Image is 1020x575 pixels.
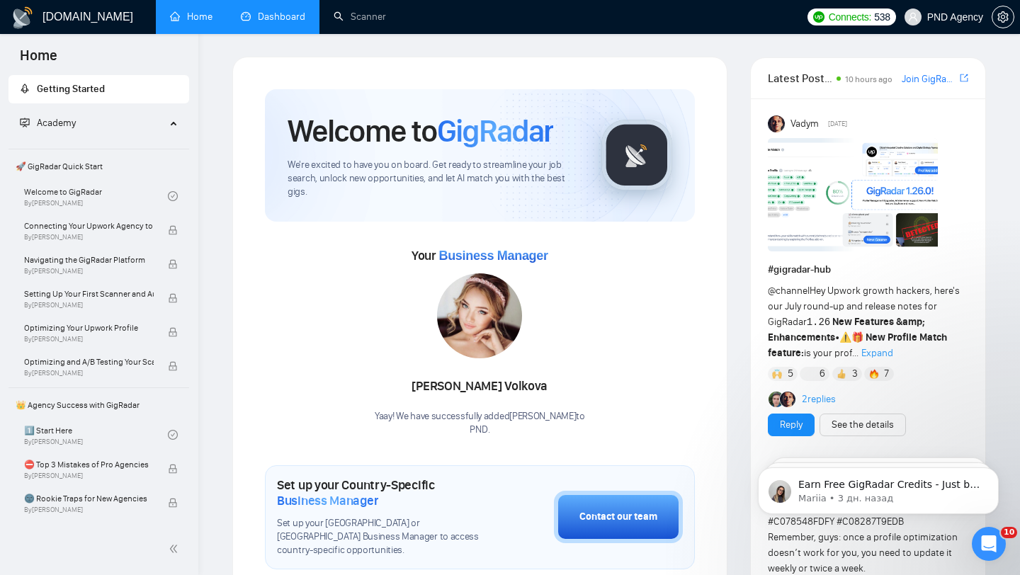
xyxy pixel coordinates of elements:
span: export [960,72,968,84]
h1: # gigradar-hub [768,262,968,278]
span: Latest Posts from the GigRadar Community [768,69,832,87]
span: lock [168,259,178,269]
img: Alex B [769,392,784,407]
span: Connects: [829,9,871,25]
div: Contact our team [579,509,657,525]
span: Expand [861,347,893,359]
a: 1️⃣ Start HereBy[PERSON_NAME] [24,419,168,450]
span: Connecting Your Upwork Agency to GigRadar [24,219,154,233]
div: Yaay! We have successfully added [PERSON_NAME] to [375,410,585,437]
button: setting [992,6,1014,28]
span: fund-projection-screen [20,118,30,127]
span: By [PERSON_NAME] [24,335,154,343]
span: lock [168,225,178,235]
h1: Set up your Country-Specific [277,477,483,508]
span: Optimizing and A/B Testing Your Scanner for Better Results [24,355,154,369]
img: logo [11,6,34,29]
span: double-left [169,542,183,556]
span: rocket [20,84,30,93]
span: check-circle [168,191,178,201]
strong: New Features &amp; Enhancements [768,316,926,343]
a: searchScanner [334,11,386,23]
a: dashboardDashboard [241,11,305,23]
span: 3 [852,367,858,381]
span: By [PERSON_NAME] [24,233,154,241]
span: lock [168,464,178,474]
button: Reply [768,414,815,436]
img: upwork-logo.png [813,11,824,23]
span: @channel [768,285,810,297]
span: 5 [788,367,793,381]
span: GigRadar [437,112,553,150]
span: 🎁 [851,331,863,343]
img: 🙌 [772,369,782,379]
a: setting [992,11,1014,23]
span: 🌚 Rookie Traps for New Agencies [24,491,154,506]
span: Vadym [790,116,819,132]
a: Reply [780,417,803,433]
img: 1687099184959-16.jpg [437,273,522,358]
span: ⚠️ [839,331,851,343]
button: Contact our team [554,491,683,543]
a: Join GigRadar Slack Community [902,72,957,87]
span: Business Manager [277,493,378,508]
span: 👑 Agency Success with GigRadar [10,391,188,419]
span: Business Manager [438,249,548,263]
span: We're excited to have you on board. Get ready to streamline your job search, unlock new opportuni... [288,159,579,199]
span: Your [412,248,548,263]
img: 👍 [837,369,846,379]
span: Set up your [GEOGRAPHIC_DATA] or [GEOGRAPHIC_DATA] Business Manager to access country-specific op... [277,517,483,557]
span: lock [168,498,178,508]
code: 1.26 [807,317,831,328]
span: Setting Up Your First Scanner and Auto-Bidder [24,287,154,301]
span: Home [8,45,69,75]
span: Navigating the GigRadar Platform [24,253,154,267]
span: By [PERSON_NAME] [24,506,154,514]
span: lock [168,327,178,337]
button: See the details [820,414,906,436]
img: ❤️ [805,369,815,379]
div: [PERSON_NAME] Volkova [375,375,585,399]
span: Optimizing Your Upwork Profile [24,321,154,335]
span: [DATE] [828,118,847,130]
span: Getting Started [37,83,105,95]
a: export [960,72,968,85]
a: Welcome to GigRadarBy[PERSON_NAME] [24,181,168,212]
iframe: Intercom live chat [972,527,1006,561]
span: Academy [37,117,76,129]
p: PND . [375,423,585,437]
span: user [908,12,918,22]
span: By [PERSON_NAME] [24,267,154,275]
span: Hey Upwork growth hackers, here's our July round-up and release notes for GigRadar • is your prof... [768,285,960,359]
img: gigradar-logo.png [601,120,672,190]
span: lock [168,293,178,303]
span: ⛔ Top 3 Mistakes of Pro Agencies [24,457,154,472]
li: Getting Started [8,75,189,103]
span: 🚀 GigRadar Quick Start [10,152,188,181]
a: See the details [832,417,894,433]
h1: Welcome to [288,112,553,150]
span: By [PERSON_NAME] [24,301,154,309]
span: By [PERSON_NAME] [24,472,154,480]
a: homeHome [170,11,212,23]
a: 2replies [802,392,836,406]
span: 10 [1001,527,1017,538]
img: F09AC4U7ATU-image.png [768,138,938,251]
span: 6 [820,367,825,381]
span: 538 [874,9,890,25]
span: Academy [20,117,76,129]
img: Vadym [768,115,785,132]
span: 10 hours ago [845,74,892,84]
img: 🔥 [869,369,879,379]
span: lock [168,361,178,371]
span: check-circle [168,430,178,440]
span: By [PERSON_NAME] [24,369,154,377]
iframe: Intercom notifications сообщение [737,438,1020,537]
span: 7 [884,367,889,381]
